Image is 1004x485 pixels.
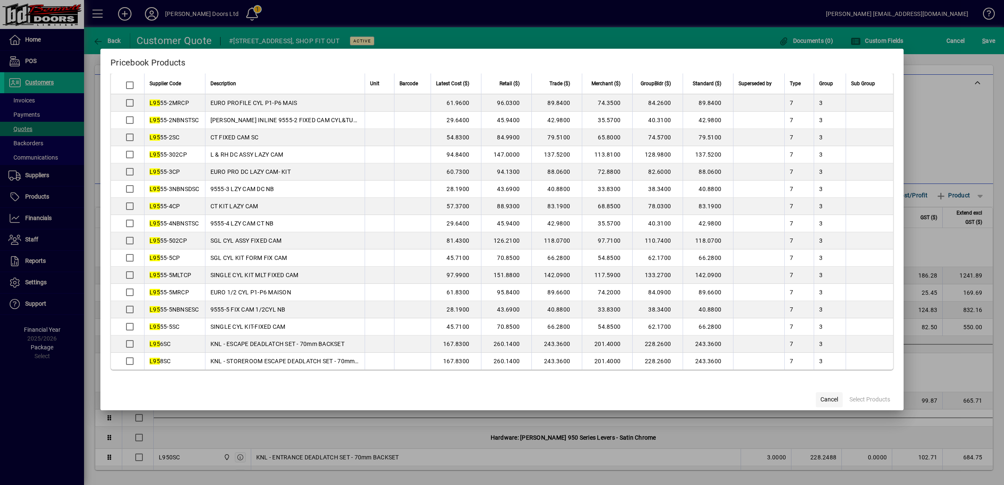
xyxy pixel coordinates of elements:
[582,301,632,318] td: 33.8300
[683,94,733,112] td: 89.8400
[150,100,189,106] span: 55-2MRCP
[819,323,823,330] span: 3
[447,323,469,330] span: 45.7100
[481,336,531,353] td: 260.1400
[632,198,683,215] td: 78.0300
[150,323,160,330] em: L95
[481,318,531,336] td: 70.8500
[582,232,632,249] td: 97.7100
[150,341,171,347] span: 6SC
[443,341,469,347] span: 167.8300
[210,117,415,123] span: [PERSON_NAME] INLINE 9555-2 FIXED CAM CYL&TURN NO BARREL - 6 PIN
[210,289,291,296] span: EURO 1/2 CYL P1-P6 MAISON
[150,79,200,88] div: Supplier Code
[447,220,469,227] span: 29.6400
[641,79,671,88] span: GroupBldr ($)
[210,220,274,227] span: 9555-4 LZY CAM CT NB
[816,392,843,407] button: Cancel
[790,117,793,123] span: 7
[683,301,733,318] td: 40.8800
[683,318,733,336] td: 66.2800
[683,284,733,301] td: 89.6600
[150,186,160,192] em: L95
[210,186,274,192] span: 9555-3 LZY CAM DC NB
[150,134,160,141] em: L95
[210,100,297,106] span: EURO PROFILE CYL P1-P6 MAIS
[447,289,469,296] span: 61.8300
[150,117,160,123] em: L95
[150,306,160,313] em: L95
[150,237,160,244] em: L95
[399,79,418,88] span: Barcode
[632,163,683,181] td: 82.6000
[210,341,344,347] span: KNL - ESCAPE DEADLATCH SET - 70mm BACKSET
[739,79,772,88] span: Superseded by
[481,215,531,232] td: 45.9400
[582,198,632,215] td: 68.8500
[150,272,160,278] em: L95
[481,353,531,370] td: 260.1400
[790,151,793,158] span: 7
[210,358,382,364] span: KNL - STOREROOM ESCAPE DEADLATCH SET - 70mm BACKSET
[632,249,683,267] td: 62.1700
[447,254,469,261] span: 45.7100
[150,237,187,244] span: 55-502CP
[210,203,258,210] span: CT KIT LAZY CAM
[819,186,823,192] span: 3
[447,168,469,175] span: 60.7300
[683,181,733,198] td: 40.8800
[819,151,823,158] span: 3
[150,289,160,296] em: L95
[531,267,582,284] td: 142.0900
[790,134,793,141] span: 7
[790,100,793,106] span: 7
[150,358,160,364] em: L95
[683,112,733,129] td: 42.9800
[819,341,823,347] span: 3
[210,79,236,88] span: Description
[481,112,531,129] td: 45.9400
[150,100,160,106] em: L95
[582,267,632,284] td: 117.5900
[693,79,721,88] span: Standard ($)
[632,112,683,129] td: 40.3100
[851,79,875,88] span: Sub Group
[447,237,469,244] span: 81.4300
[819,100,823,106] span: 3
[531,198,582,215] td: 83.1900
[150,117,199,123] span: 55-2NBNSTSC
[582,181,632,198] td: 33.8300
[819,220,823,227] span: 3
[632,336,683,353] td: 228.2600
[790,289,793,296] span: 7
[150,168,180,175] span: 55-3CP
[632,232,683,249] td: 110.7400
[632,94,683,112] td: 84.2600
[683,129,733,146] td: 79.5100
[481,129,531,146] td: 84.9900
[370,79,379,88] span: Unit
[370,79,389,88] div: Unit
[683,353,733,370] td: 243.3600
[819,79,841,88] div: Group
[531,94,582,112] td: 89.8400
[531,232,582,249] td: 118.0700
[819,306,823,313] span: 3
[582,112,632,129] td: 35.5700
[481,232,531,249] td: 126.2100
[443,358,469,364] span: 167.8300
[150,272,191,278] span: 55-5MLTCP
[790,254,793,261] span: 7
[790,168,793,175] span: 7
[683,146,733,163] td: 137.5200
[150,323,179,330] span: 55-5SC
[819,203,823,210] span: 3
[582,336,632,353] td: 201.4000
[481,301,531,318] td: 43.6900
[399,79,426,88] div: Barcode
[582,94,632,112] td: 74.3500
[632,318,683,336] td: 62.1700
[210,79,360,88] div: Description
[632,146,683,163] td: 128.9800
[582,318,632,336] td: 54.8500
